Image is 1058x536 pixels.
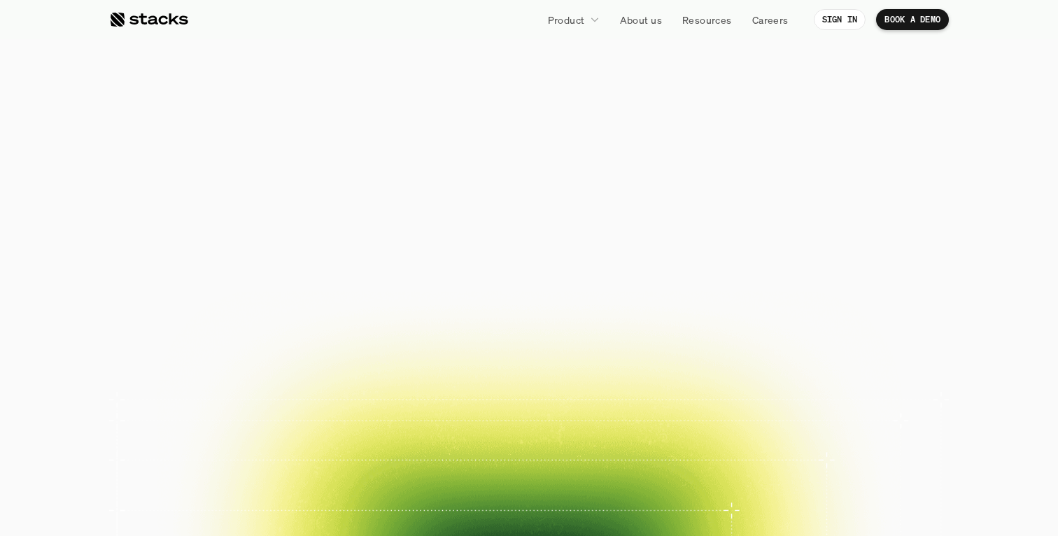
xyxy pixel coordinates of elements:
[408,303,487,323] p: BOOK A DEMO
[518,295,675,330] a: EXPLORE PRODUCT
[388,85,628,148] span: financial
[640,85,793,148] span: close.
[274,411,311,420] h2: Case study
[876,9,949,30] a: BOOK A DEMO
[355,148,703,211] span: Reimagined.
[633,362,724,425] a: Case study
[355,227,703,270] p: Close your books faster, smarter, and risk-free with Stacks, the AI tool for accounting teams.
[822,15,858,24] p: SIGN IN
[814,9,866,30] a: SIGN IN
[620,13,662,27] p: About us
[372,411,409,420] h2: Case study
[146,362,237,425] a: Case study
[536,362,626,425] a: Case study
[744,7,797,32] a: Careers
[548,13,585,27] p: Product
[612,7,670,32] a: About us
[265,85,376,148] span: The
[682,13,732,27] p: Resources
[244,362,334,425] a: Case study
[664,411,701,420] h2: Case study
[341,362,432,425] a: Case study
[674,7,740,32] a: Resources
[567,411,604,420] h2: Case study
[752,13,789,27] p: Careers
[884,15,940,24] p: BOOK A DEMO
[383,295,512,330] a: BOOK A DEMO
[542,303,650,323] p: EXPLORE PRODUCT
[177,411,214,420] h2: Case study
